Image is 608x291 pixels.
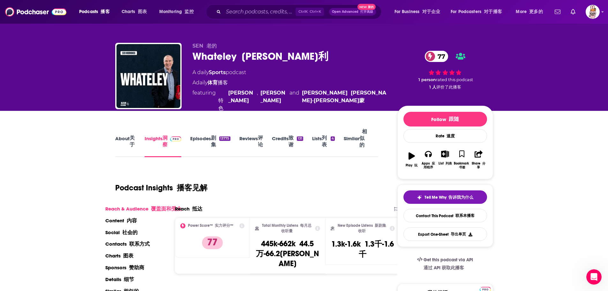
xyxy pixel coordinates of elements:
[516,7,543,16] span: More
[192,43,217,49] span: SEN
[209,69,226,75] a: Sports
[331,136,335,141] div: 4
[403,209,487,222] a: Contact This Podcast 联系本播客
[129,264,144,271] font: 赞助商
[257,89,258,112] span: ,
[418,77,436,82] span: 1 person
[289,89,299,112] span: and
[117,7,151,17] a: Charts 图表
[484,9,502,14] font: 对于播客
[122,229,138,235] font: 社会的
[447,134,455,139] font: 速度
[459,165,465,169] font: 书签
[431,51,448,62] span: 77
[359,239,394,259] font: 1.3千-1.6千
[98,206,182,218] button: Reach & Audience 覆盖面和受众
[417,195,422,200] img: tell me why sparkle
[211,135,216,148] font: 剧集
[424,265,464,271] font: 通过 API 获取此播客
[429,85,436,89] span: 1 人
[159,7,194,16] span: Monitoring
[586,5,600,19] button: Show profile menu
[470,162,486,169] div: Share
[337,223,387,234] h2: New Episode Listens
[272,128,303,157] a: Credits 致谢131
[455,213,475,218] font: 联系本播客
[424,195,473,200] span: Tell Me Why
[394,7,440,16] span: For Business
[192,69,387,112] div: A daily podcast
[98,276,134,288] button: Details 细节
[359,128,367,148] font: 相似的
[420,162,436,169] div: Apps
[451,232,466,236] font: 导出单页
[436,77,473,82] span: rated this podcast
[390,7,448,17] button: open menu
[207,80,218,86] a: 体育
[101,9,109,14] font: 播客
[420,146,437,173] button: Apps 应用程序
[105,229,138,236] p: Social
[437,146,453,169] button: List 列表
[329,8,376,16] button: Open Advanced 打开高级New 新的
[192,206,202,212] font: 抵达
[177,183,207,193] font: 播客见解
[397,43,493,101] div: 77 1 personrated this podcast1 人评价了此播客
[439,162,452,165] div: List
[322,135,327,148] font: 列表
[192,89,387,112] span: featuring
[552,6,563,17] a: Show notifications dropdown
[115,128,136,157] a: About 关于
[105,253,133,259] p: Charts
[219,136,230,141] div: 13775
[296,8,324,16] span: Ctrl K
[188,223,233,228] h2: Power Score™
[368,5,374,9] font: 新的
[586,269,602,285] iframe: Intercom live chat
[454,162,470,169] div: Bookmark
[215,223,233,228] font: 实力评分™
[586,5,600,19] img: User Profile
[406,164,417,167] div: Play
[223,7,296,17] input: Search podcasts, credits, & more...
[256,239,319,268] font: 44.5万-66.2[PERSON_NAME]
[5,6,66,18] img: Podchaser - Follow, Share and Rate Podcasts
[202,236,223,249] p: 77
[105,206,182,212] p: Reach & Audience
[310,9,321,14] font: Ctrl+K
[511,7,551,17] button: open menu
[477,161,485,169] font: 分享
[79,7,110,16] span: Podcasts
[470,146,487,173] button: Share 分享
[130,135,135,148] font: 关于
[124,276,134,282] font: 细节
[424,161,435,169] font: 应用程序
[155,7,202,17] button: open menu
[175,206,202,212] h2: Reach
[360,10,373,13] font: 打开高级
[212,4,388,19] div: Search podcasts, credits, & more...
[122,7,147,16] span: Charts
[258,135,263,148] font: 评论
[331,239,395,259] h3: 1.3k-1.6k
[129,241,150,247] font: 联系方式
[98,218,137,229] button: Content 内容
[116,44,180,108] a: Whateley
[192,80,228,86] font: Adaily 播客
[255,239,320,268] h3: 445k-662k
[449,116,459,122] font: 跟随
[332,10,373,13] span: Open Advanced
[98,253,133,264] button: Charts 图表
[568,6,578,17] a: Show notifications dropdown
[206,43,217,49] font: 老的
[403,129,487,143] div: Rate 速度
[312,128,335,157] a: Lists 列表4
[302,89,387,112] div: [PERSON_NAME]
[239,128,263,157] a: Reviews 评论
[403,227,487,241] button: Export One-Sheet 导出单页
[344,128,369,157] a: Similar 相似的
[261,223,312,234] h2: Total Monthly Listens
[412,252,478,279] a: Get this podcast via API通过 API 获取此播客
[422,9,440,14] font: 对于企业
